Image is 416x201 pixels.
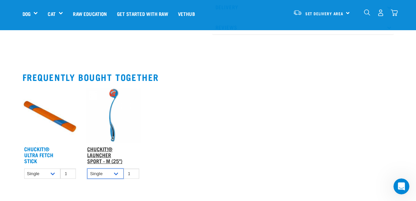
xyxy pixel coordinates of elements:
[393,178,409,194] iframe: Intercom live chat
[305,12,344,15] span: Set Delivery Area
[23,10,30,18] a: Dog
[23,88,78,143] img: 52088
[23,72,394,82] h2: Frequently bought together
[364,9,370,16] img: home-icon-1@2x.png
[48,10,55,18] a: Cat
[377,9,384,16] img: user.png
[293,10,302,16] img: van-moving.png
[68,0,112,27] a: Raw Education
[124,168,139,179] input: 1
[112,0,173,27] a: Get started with Raw
[391,9,398,16] img: home-icon@2x.png
[24,147,53,162] a: Chuckit!® Ultra Fetch Stick
[60,168,76,179] input: 1
[87,147,122,162] a: Chuckit!® Launcher Sport - M (25")
[86,88,141,143] img: Chuckit Sport 25 Ball Launcher Medium 64cm final 500x500
[173,0,200,27] a: Vethub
